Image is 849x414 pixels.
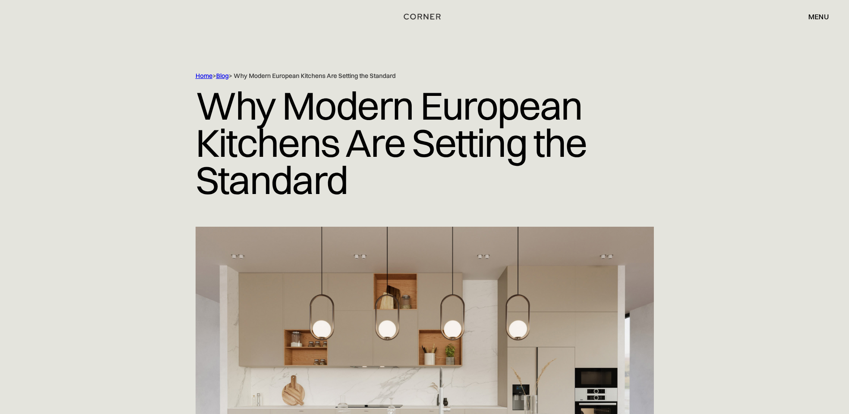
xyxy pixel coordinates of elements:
[799,9,829,24] div: menu
[216,72,229,80] a: Blog
[196,72,616,80] div: > > Why Modern European Kitchens Are Setting the Standard
[196,80,654,205] h1: Why Modern European Kitchens Are Setting the Standard
[808,13,829,20] div: menu
[196,72,213,80] a: Home
[393,11,456,22] a: home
